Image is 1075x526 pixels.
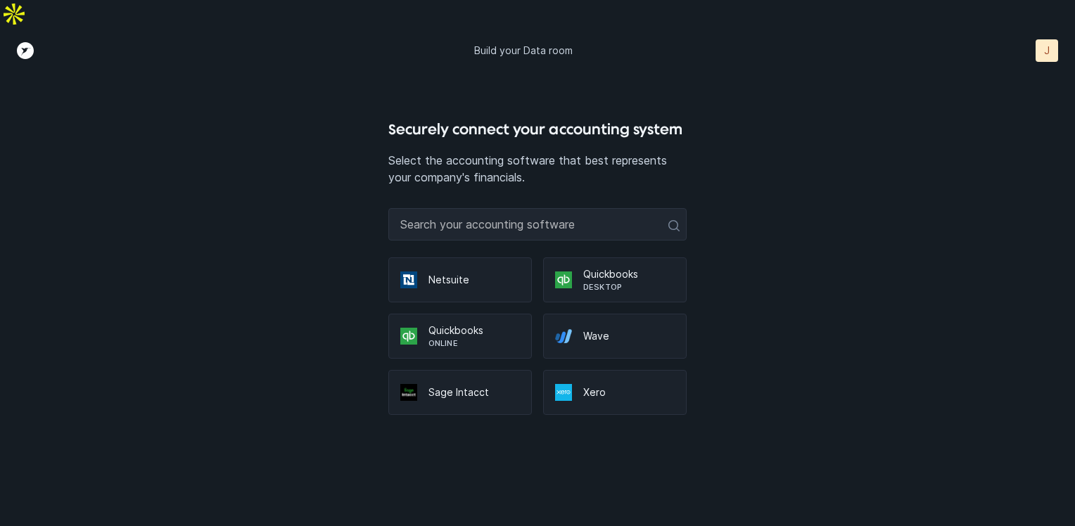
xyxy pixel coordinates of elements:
div: QuickbooksOnline [388,314,532,359]
button: J [1036,39,1058,62]
p: Online [428,338,520,349]
input: Search your accounting software [388,208,687,240]
p: Quickbooks [428,323,520,338]
p: Wave [583,329,675,343]
div: Netsuite [388,257,532,302]
p: Sage Intacct [428,385,520,399]
p: J [1044,44,1050,58]
p: Xero [583,385,675,399]
p: Netsuite [428,273,520,287]
div: Wave [543,314,687,359]
div: Xero [543,370,687,415]
div: QuickbooksDesktop [543,257,687,302]
div: Sage Intacct [388,370,532,415]
p: Desktop [583,281,675,293]
h4: Securely connect your accounting system [388,118,687,141]
p: Select the accounting software that best represents your company's financials. [388,152,687,186]
p: Quickbooks [583,267,675,281]
p: Build your Data room [474,44,573,58]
